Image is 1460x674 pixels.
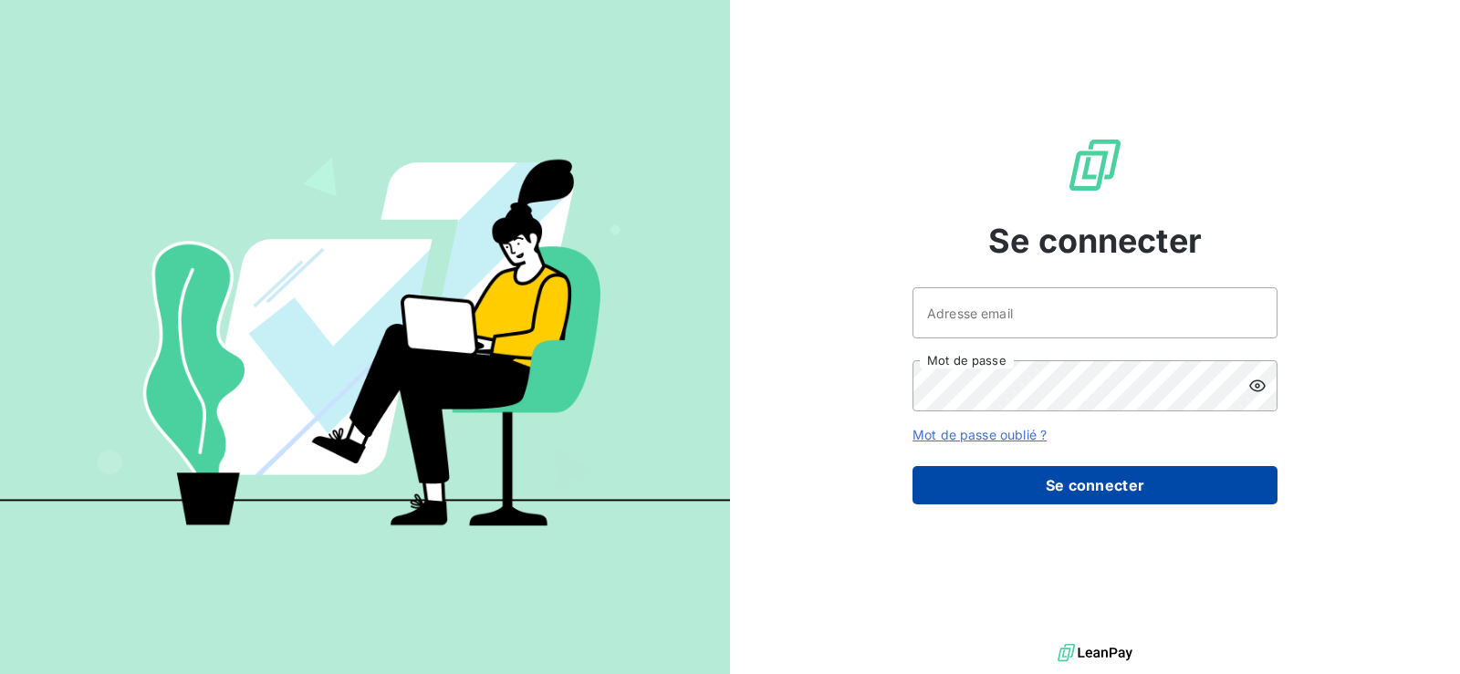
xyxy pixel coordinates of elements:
[988,216,1202,265] span: Se connecter
[912,466,1277,504] button: Se connecter
[1058,639,1132,667] img: logo
[1066,136,1124,194] img: Logo LeanPay
[912,427,1047,442] a: Mot de passe oublié ?
[912,287,1277,338] input: placeholder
